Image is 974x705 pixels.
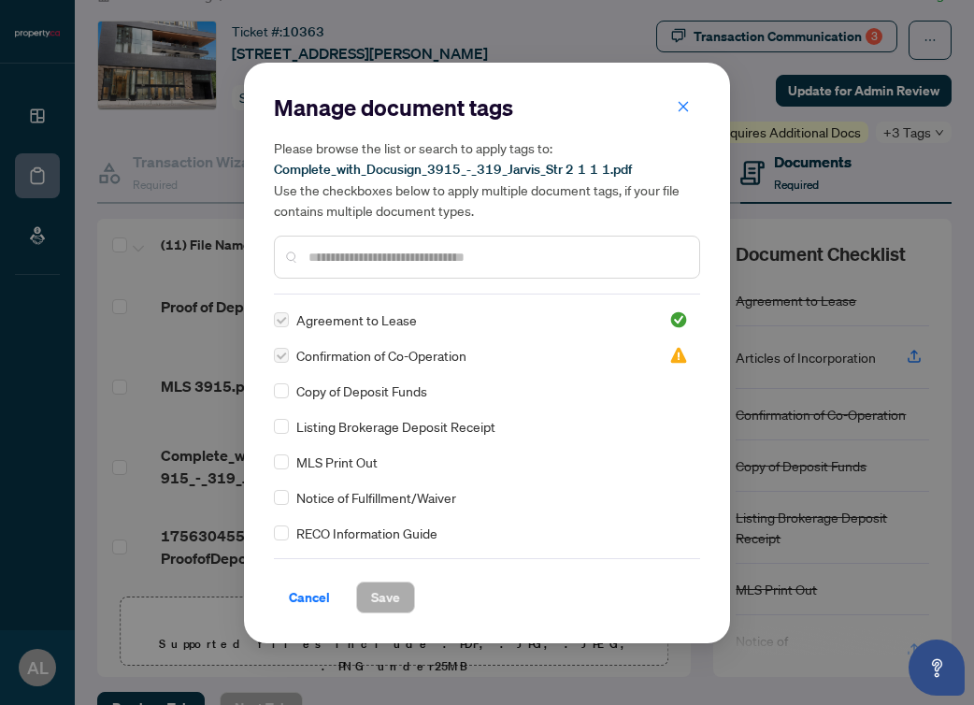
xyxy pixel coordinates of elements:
[356,582,415,613] button: Save
[296,381,427,401] span: Copy of Deposit Funds
[669,346,688,365] img: status
[669,310,688,329] img: status
[909,640,965,696] button: Open asap
[274,582,345,613] button: Cancel
[296,345,466,366] span: Confirmation of Co-Operation
[296,487,456,508] span: Notice of Fulfillment/Waiver
[274,137,700,221] h5: Please browse the list or search to apply tags to: Use the checkboxes below to apply multiple doc...
[669,346,688,365] span: Needs Work
[296,523,437,543] span: RECO Information Guide
[274,161,632,178] span: Complete_with_Docusign_3915_-_319_Jarvis_Str 2 1 1 1.pdf
[296,416,495,437] span: Listing Brokerage Deposit Receipt
[296,452,378,472] span: MLS Print Out
[296,309,417,330] span: Agreement to Lease
[669,310,688,329] span: Approved
[677,99,690,112] span: close
[274,93,700,122] h2: Manage document tags
[289,583,330,612] span: Cancel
